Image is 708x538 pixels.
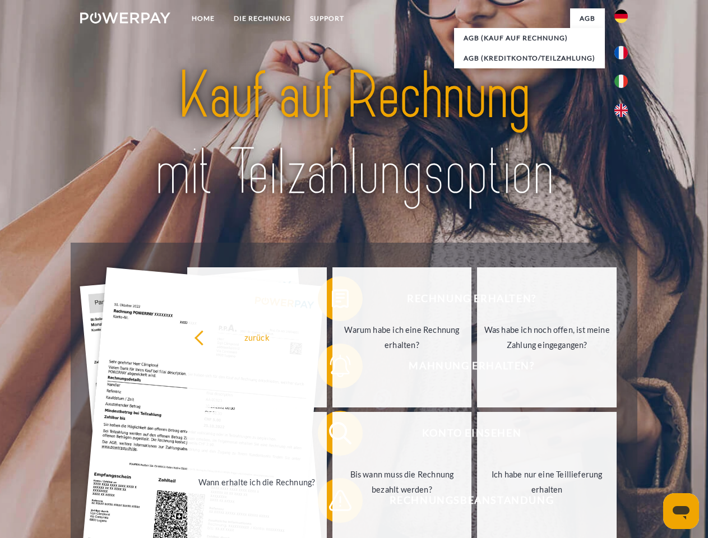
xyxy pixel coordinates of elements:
div: Bis wann muss die Rechnung bezahlt werden? [339,467,465,497]
img: title-powerpay_de.svg [107,54,601,215]
a: SUPPORT [300,8,354,29]
div: zurück [194,330,320,345]
a: AGB (Kreditkonto/Teilzahlung) [454,48,605,68]
div: Warum habe ich eine Rechnung erhalten? [339,322,465,353]
a: Home [182,8,224,29]
iframe: Schaltfläche zum Öffnen des Messaging-Fensters [663,493,699,529]
a: AGB (Kauf auf Rechnung) [454,28,605,48]
div: Wann erhalte ich die Rechnung? [194,474,320,489]
a: DIE RECHNUNG [224,8,300,29]
a: Was habe ich noch offen, ist meine Zahlung eingegangen? [477,267,617,407]
div: Ich habe nur eine Teillieferung erhalten [484,467,610,497]
img: de [614,10,628,23]
a: agb [570,8,605,29]
img: logo-powerpay-white.svg [80,12,170,24]
img: en [614,104,628,117]
img: it [614,75,628,88]
div: Was habe ich noch offen, ist meine Zahlung eingegangen? [484,322,610,353]
img: fr [614,46,628,59]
